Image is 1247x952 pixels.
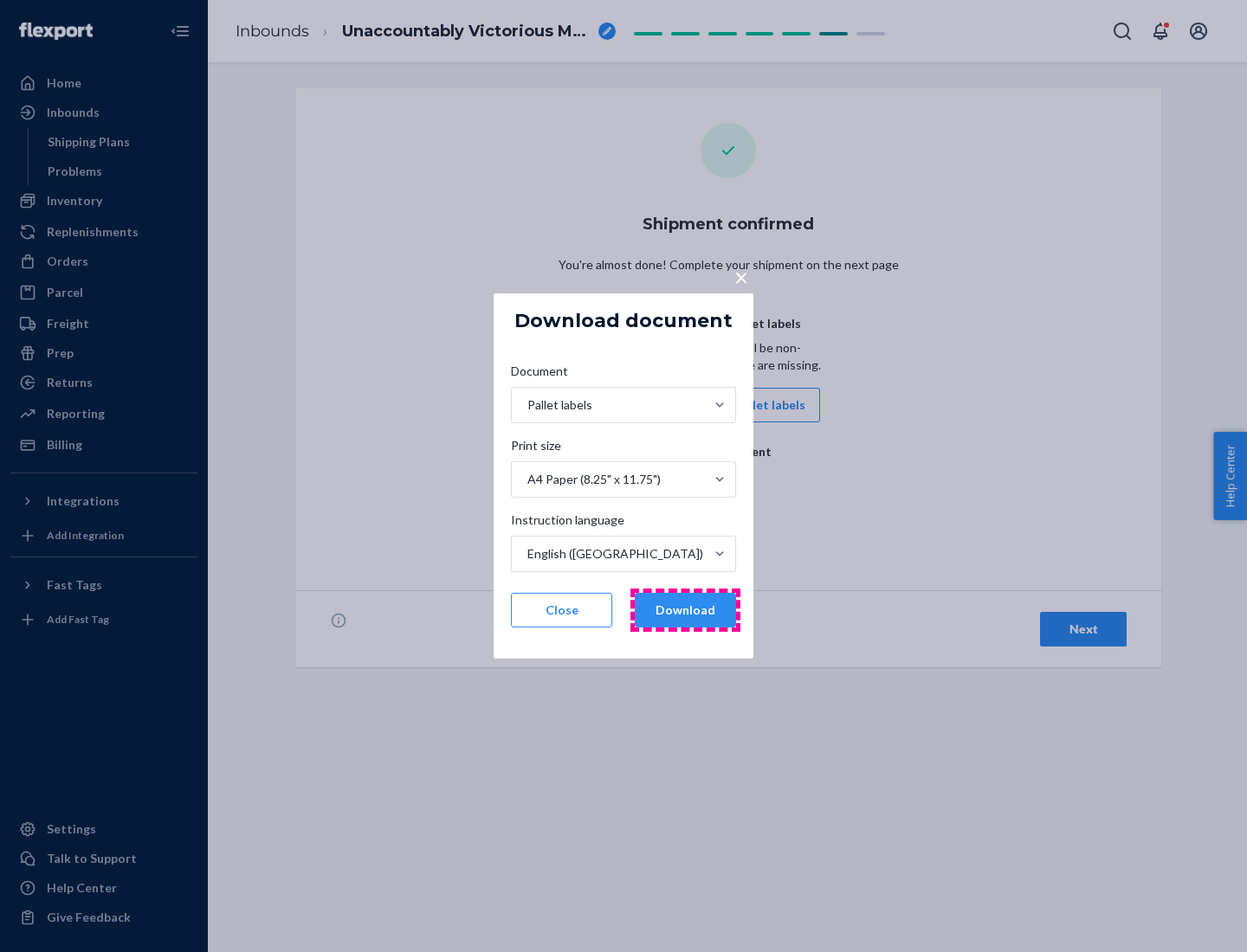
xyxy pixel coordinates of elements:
[526,471,527,488] input: Print sizeA4 Paper (8.25" x 11.75")
[511,511,624,536] span: Instruction language
[527,396,592,414] div: Pallet labels
[635,593,736,627] button: Download
[514,311,733,331] h5: Download document
[526,396,527,414] input: DocumentPallet labels
[527,471,661,488] div: A4 Paper (8.25" x 11.75")
[511,437,561,461] span: Print size
[527,545,703,563] div: English ([GEOGRAPHIC_DATA])
[511,363,568,387] span: Document
[734,262,748,292] span: ×
[511,593,612,627] button: Close
[526,545,527,563] input: Instruction languageEnglish ([GEOGRAPHIC_DATA])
